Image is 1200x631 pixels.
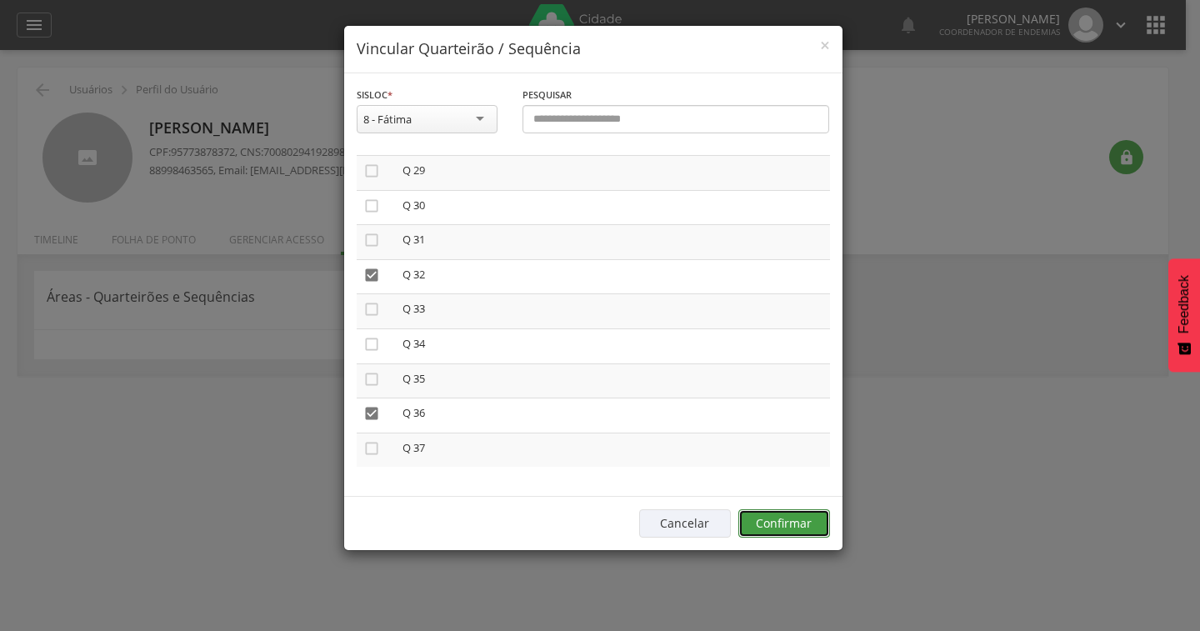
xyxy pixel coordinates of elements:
td: Q 33 [396,294,830,329]
td: Q 36 [396,398,830,433]
button: Cancelar [639,509,731,538]
span: × [820,33,830,57]
td: Q 35 [396,363,830,398]
i:  [363,440,380,457]
span: Pesquisar [522,88,572,101]
td: Q 37 [396,433,830,467]
td: Q 32 [396,259,830,294]
i:  [363,267,380,283]
span: Feedback [1177,275,1192,333]
i:  [363,301,380,318]
i:  [363,232,380,248]
i:  [363,198,380,214]
td: Q 29 [396,156,830,191]
i:  [363,163,380,179]
i:  [363,371,380,388]
button: Feedback - Mostrar pesquisa [1168,258,1200,372]
i:  [363,405,380,422]
td: Q 31 [396,225,830,260]
td: Q 34 [396,328,830,363]
button: Confirmar [738,509,830,538]
button: Close [820,37,830,54]
h4: Vincular Quarteirão / Sequência [357,38,830,60]
span: Sisloc [357,88,387,101]
td: Q 30 [396,190,830,225]
i:  [363,336,380,353]
div: 8 - Fátima [363,112,412,127]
